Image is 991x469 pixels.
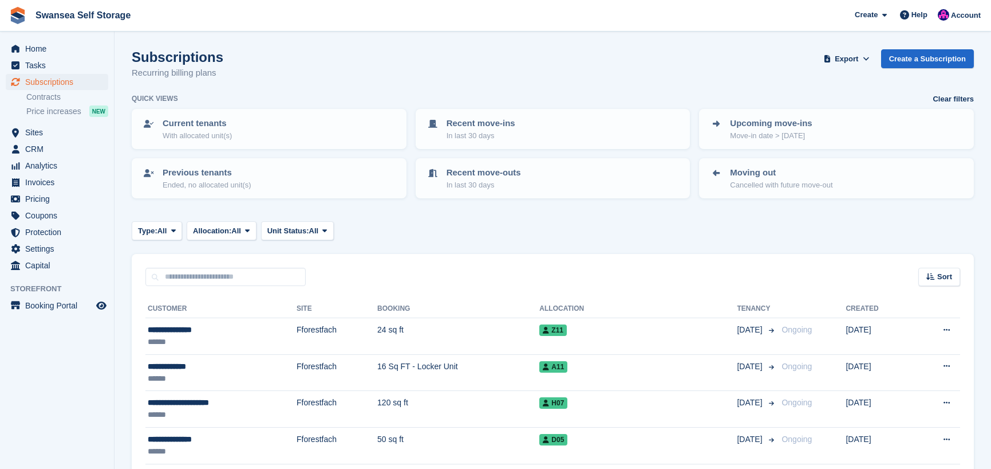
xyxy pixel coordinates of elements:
[309,225,319,237] span: All
[539,300,737,318] th: Allocation
[163,166,251,179] p: Previous tenants
[377,427,539,464] td: 50 sq ft
[132,221,182,240] button: Type: All
[193,225,231,237] span: Allocation:
[25,41,94,57] span: Home
[25,174,94,190] span: Invoices
[89,105,108,117] div: NEW
[539,325,567,336] span: Z11
[138,225,157,237] span: Type:
[133,110,405,148] a: Current tenants With allocated unit(s)
[822,49,872,68] button: Export
[417,110,689,148] a: Recent move-ins In last 30 days
[163,117,232,130] p: Current tenants
[145,300,297,318] th: Customer
[132,49,223,65] h1: Subscriptions
[6,298,108,314] a: menu
[700,110,973,148] a: Upcoming move-ins Move-in date > [DATE]
[377,300,539,318] th: Booking
[933,93,974,105] a: Clear filters
[539,361,567,373] span: A11
[737,324,764,336] span: [DATE]
[730,166,832,179] p: Moving out
[261,221,334,240] button: Unit Status: All
[6,158,108,174] a: menu
[6,57,108,73] a: menu
[938,9,949,21] img: Donna Davies
[377,318,539,355] td: 24 sq ft
[9,7,26,24] img: stora-icon-8386f47178a22dfd0bd8f6a31ec36ba5ce8667c1dd55bd0f319d3a0aa187defe.svg
[737,300,777,318] th: Tenancy
[297,354,377,391] td: Fforestfach
[6,224,108,240] a: menu
[187,221,256,240] button: Allocation: All
[25,191,94,207] span: Pricing
[297,427,377,464] td: Fforestfach
[26,105,108,118] a: Price increases NEW
[539,434,567,445] span: D05
[6,208,108,224] a: menu
[163,130,232,142] p: With allocated unit(s)
[700,159,973,197] a: Moving out Cancelled with future move-out
[937,271,952,283] span: Sort
[447,166,521,179] p: Recent move-outs
[951,10,981,21] span: Account
[163,179,251,191] p: Ended, no allocated unit(s)
[231,225,241,237] span: All
[31,6,135,25] a: Swansea Self Storage
[26,92,108,103] a: Contracts
[835,53,858,65] span: Export
[846,391,911,428] td: [DATE]
[6,41,108,57] a: menu
[132,67,223,80] p: Recurring billing plans
[781,362,812,371] span: Ongoing
[25,57,94,73] span: Tasks
[447,179,521,191] p: In last 30 days
[781,435,812,444] span: Ongoing
[377,354,539,391] td: 16 Sq FT - Locker Unit
[6,124,108,140] a: menu
[25,208,94,224] span: Coupons
[297,318,377,355] td: Fforestfach
[297,391,377,428] td: Fforestfach
[730,179,832,191] p: Cancelled with future move-out
[781,325,812,334] span: Ongoing
[297,300,377,318] th: Site
[94,299,108,312] a: Preview store
[730,130,812,142] p: Move-in date > [DATE]
[539,397,567,409] span: H07
[855,9,878,21] span: Create
[911,9,927,21] span: Help
[846,427,911,464] td: [DATE]
[737,397,764,409] span: [DATE]
[10,283,114,295] span: Storefront
[133,159,405,197] a: Previous tenants Ended, no allocated unit(s)
[157,225,167,237] span: All
[447,130,515,142] p: In last 30 days
[737,433,764,445] span: [DATE]
[25,298,94,314] span: Booking Portal
[730,117,812,130] p: Upcoming move-ins
[447,117,515,130] p: Recent move-ins
[6,191,108,207] a: menu
[25,241,94,257] span: Settings
[26,106,81,117] span: Price increases
[417,159,689,197] a: Recent move-outs In last 30 days
[132,93,178,104] h6: Quick views
[881,49,974,68] a: Create a Subscription
[846,318,911,355] td: [DATE]
[737,361,764,373] span: [DATE]
[6,141,108,157] a: menu
[377,391,539,428] td: 120 sq ft
[25,74,94,90] span: Subscriptions
[6,241,108,257] a: menu
[25,158,94,174] span: Analytics
[846,354,911,391] td: [DATE]
[6,174,108,190] a: menu
[781,398,812,407] span: Ongoing
[25,257,94,273] span: Capital
[25,124,94,140] span: Sites
[846,300,911,318] th: Created
[6,257,108,273] a: menu
[25,141,94,157] span: CRM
